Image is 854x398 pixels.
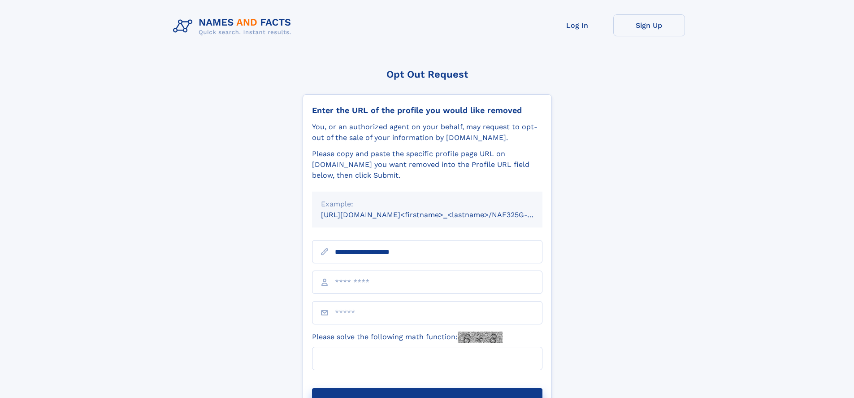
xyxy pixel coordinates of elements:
div: Opt Out Request [303,69,552,80]
small: [URL][DOMAIN_NAME]<firstname>_<lastname>/NAF325G-xxxxxxxx [321,210,559,219]
div: Example: [321,199,533,210]
img: Logo Names and Facts [169,14,299,39]
div: Enter the URL of the profile you would like removed [312,105,542,115]
div: Please copy and paste the specific profile page URL on [DOMAIN_NAME] you want removed into the Pr... [312,149,542,181]
div: You, or an authorized agent on your behalf, may request to opt-out of the sale of your informatio... [312,122,542,143]
label: Please solve the following math function: [312,332,503,343]
a: Log In [542,14,613,36]
a: Sign Up [613,14,685,36]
